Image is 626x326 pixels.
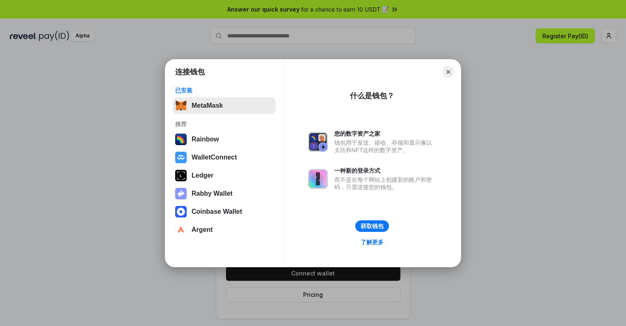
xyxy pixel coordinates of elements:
div: Argent [192,226,213,234]
img: svg+xml,%3Csvg%20width%3D%2228%22%20height%3D%2228%22%20viewBox%3D%220%200%2028%2028%22%20fill%3D... [175,224,187,236]
div: 您的数字资产之家 [334,130,436,137]
button: Argent [173,222,276,238]
div: 什么是钱包？ [350,91,394,101]
button: Close [443,66,454,78]
div: MetaMask [192,102,223,109]
div: 推荐 [175,120,273,128]
button: 获取钱包 [355,220,389,232]
img: svg+xml,%3Csvg%20fill%3D%22none%22%20height%3D%2233%22%20viewBox%3D%220%200%2035%2033%22%20width%... [175,100,187,111]
img: svg+xml,%3Csvg%20xmlns%3D%22http%3A%2F%2Fwww.w3.org%2F2000%2Fsvg%22%20width%3D%2228%22%20height%3... [175,170,187,181]
button: Rainbow [173,131,276,148]
div: 了解更多 [361,238,384,246]
img: svg+xml,%3Csvg%20xmlns%3D%22http%3A%2F%2Fwww.w3.org%2F2000%2Fsvg%22%20fill%3D%22none%22%20viewBox... [308,132,328,152]
div: Ledger [192,172,213,179]
button: Ledger [173,167,276,184]
div: 而不是在每个网站上创建新的账户和密码，只需连接您的钱包。 [334,176,436,191]
h1: 连接钱包 [175,67,205,77]
button: MetaMask [173,97,276,114]
div: WalletConnect [192,154,237,161]
div: Coinbase Wallet [192,208,242,215]
button: Rabby Wallet [173,185,276,202]
button: WalletConnect [173,149,276,166]
button: Coinbase Wallet [173,203,276,220]
div: Rainbow [192,136,219,143]
div: 获取钱包 [361,222,384,230]
img: svg+xml,%3Csvg%20width%3D%2228%22%20height%3D%2228%22%20viewBox%3D%220%200%2028%2028%22%20fill%3D... [175,152,187,163]
div: 钱包用于发送、接收、存储和显示像以太坊和NFT这样的数字资产。 [334,139,436,154]
div: 已安装 [175,87,273,94]
div: 一种新的登录方式 [334,167,436,174]
div: Rabby Wallet [192,190,233,197]
img: svg+xml,%3Csvg%20xmlns%3D%22http%3A%2F%2Fwww.w3.org%2F2000%2Fsvg%22%20fill%3D%22none%22%20viewBox... [175,188,187,199]
img: svg+xml,%3Csvg%20width%3D%2228%22%20height%3D%2228%22%20viewBox%3D%220%200%2028%2028%22%20fill%3D... [175,206,187,217]
img: svg+xml,%3Csvg%20width%3D%22120%22%20height%3D%22120%22%20viewBox%3D%220%200%20120%20120%22%20fil... [175,134,187,145]
a: 了解更多 [356,237,388,247]
img: svg+xml,%3Csvg%20xmlns%3D%22http%3A%2F%2Fwww.w3.org%2F2000%2Fsvg%22%20fill%3D%22none%22%20viewBox... [308,169,328,189]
